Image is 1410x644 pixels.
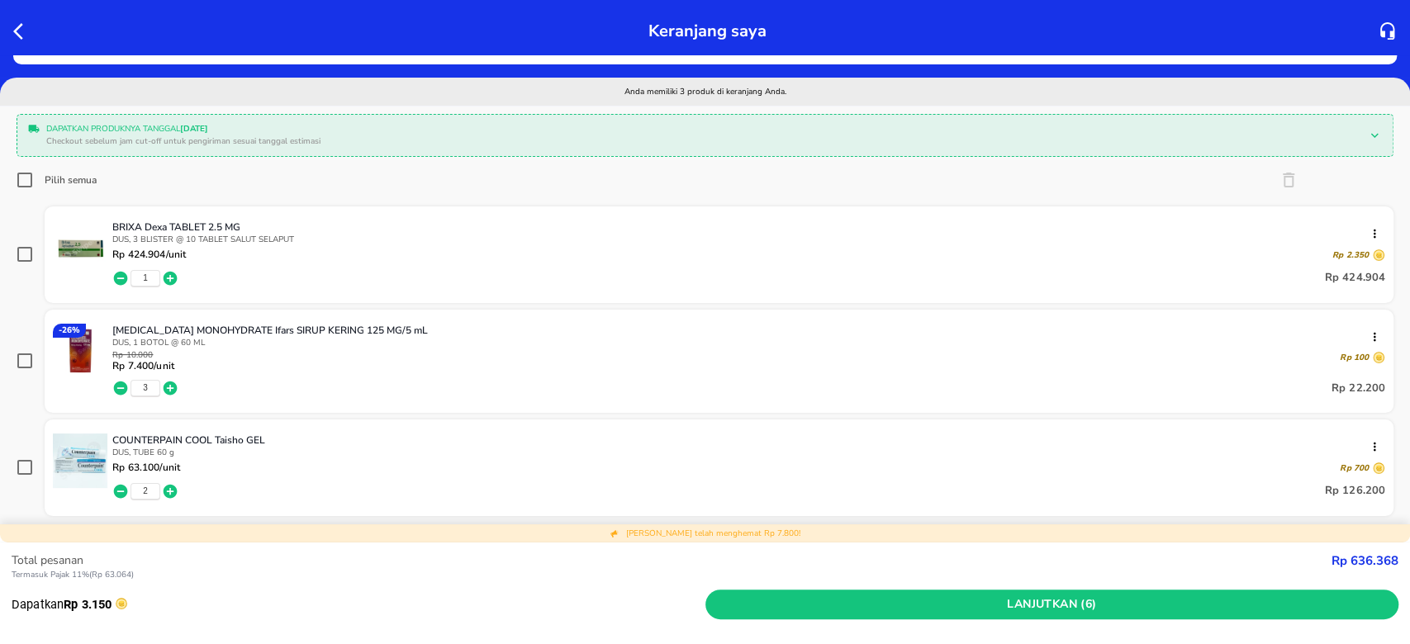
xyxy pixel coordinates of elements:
[1340,462,1369,474] p: Rp 700
[143,382,148,394] button: 3
[12,552,1332,569] p: Total pesanan
[143,485,148,497] button: 2
[112,234,1385,245] p: DUS, 3 BLISTER @ 10 TABLET SALUT SELAPUT
[112,220,1372,234] p: BRIXA Dexa TABLET 2.5 MG
[1324,268,1385,288] p: Rp 424.904
[705,590,1399,620] button: Lanjutkan (6)
[64,597,112,612] strong: Rp 3.150
[53,220,107,275] img: BRIXA Dexa TABLET 2.5 MG
[53,324,86,338] div: - 26 %
[1332,249,1369,261] p: Rp 2.350
[46,123,1357,135] p: Dapatkan produknya tanggal
[45,173,97,187] div: Pilih semua
[1340,352,1369,363] p: Rp 100
[112,249,186,260] p: Rp 424.904 /unit
[46,135,1357,148] p: Checkout sebelum jam cut-off untuk pengiriman sesuai tanggal estimasi
[21,119,1389,152] div: Dapatkan produknya tanggal[DATE]Checkout sebelum jam cut-off untuk pengiriman sesuai tanggal esti...
[12,595,705,613] p: Dapatkan
[112,324,1372,337] p: [MEDICAL_DATA] MONOHYDRATE Ifars SIRUP KERING 125 MG/5 mL
[112,447,1385,458] p: DUS, TUBE 60 g
[143,272,148,284] button: 1
[53,324,107,378] img: CEFADROXIL MONOHYDRATE Ifars SIRUP KERING 125 MG/5 mL
[180,123,208,135] b: [DATE]
[112,351,174,360] p: Rp 10.000
[1332,378,1385,398] p: Rp 22.200
[112,360,174,372] p: Rp 7.400 /unit
[610,528,620,538] img: total discount
[712,594,1393,615] span: Lanjutkan (6)
[1332,552,1398,569] strong: Rp 636.368
[1324,481,1385,501] p: Rp 126.200
[648,17,767,45] p: Keranjang saya
[112,433,1372,447] p: COUNTERPAIN COOL Taisho GEL
[12,569,1332,581] p: Termasuk Pajak 11% ( Rp 63.064 )
[112,462,180,473] p: Rp 63.100 /unit
[112,337,1385,348] p: DUS, 1 BOTOL @ 60 ML
[53,433,107,488] img: COUNTERPAIN COOL Taisho GEL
